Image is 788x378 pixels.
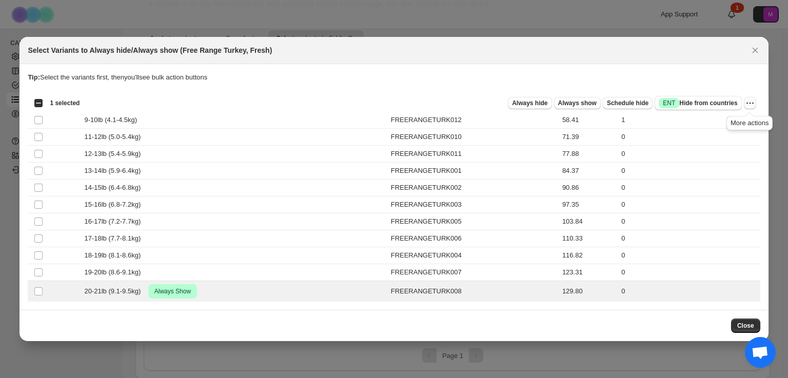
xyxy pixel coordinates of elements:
td: 103.84 [559,213,618,230]
td: FREERANGETURK003 [388,196,559,213]
strong: Tip: [28,73,40,81]
td: 1 [618,112,760,129]
span: Always hide [512,99,547,107]
span: 13-14lb (5.9-6.4kg) [84,166,146,176]
span: 17-18lb (7.7-8.1kg) [84,233,146,244]
span: ENT [663,99,675,107]
span: 15-16lb (6.8-7.2kg) [84,200,146,210]
td: 129.80 [559,281,618,302]
span: Close [737,322,754,330]
span: 18-19lb (8.1-8.6kg) [84,250,146,261]
td: FREERANGETURK004 [388,247,559,264]
button: SuccessENTHide from countries [655,96,741,110]
span: 14-15lb (6.4-6.8kg) [84,183,146,193]
td: FREERANGETURK001 [388,163,559,180]
span: Hide from countries [659,98,737,108]
td: FREERANGETURK010 [388,129,559,146]
td: 0 [618,264,760,281]
td: 58.41 [559,112,618,129]
span: 9-10lb (4.1-4.5kg) [84,115,142,125]
td: FREERANGETURK008 [388,281,559,302]
td: FREERANGETURK012 [388,112,559,129]
td: 0 [618,180,760,196]
h2: Select Variants to Always hide/Always show (Free Range Turkey, Fresh) [28,45,272,55]
td: 0 [618,146,760,163]
td: FREERANGETURK002 [388,180,559,196]
td: 97.35 [559,196,618,213]
td: 0 [618,281,760,302]
td: 0 [618,196,760,213]
td: 0 [618,213,760,230]
td: FREERANGETURK005 [388,213,559,230]
td: 123.31 [559,264,618,281]
td: 0 [618,247,760,264]
p: Select the variants first, then you'll see bulk action buttons [28,72,760,83]
button: Close [731,319,760,333]
span: 1 selected [50,99,80,107]
span: 16-17lb (7.2-7.7kg) [84,216,146,227]
span: Always show [558,99,597,107]
td: 71.39 [559,129,618,146]
td: 116.82 [559,247,618,264]
button: Always hide [508,97,551,109]
span: 11-12lb (5.0-5.4kg) [84,132,146,142]
td: 110.33 [559,230,618,247]
td: 0 [618,163,760,180]
span: Always Show [152,285,193,297]
span: 19-20lb (8.6-9.1kg) [84,267,146,277]
td: 84.37 [559,163,618,180]
td: FREERANGETURK006 [388,230,559,247]
button: Close [748,43,762,57]
span: 12-13lb (5.4-5.9kg) [84,149,146,159]
button: Always show [554,97,601,109]
button: More actions [744,97,756,109]
td: FREERANGETURK011 [388,146,559,163]
td: 90.86 [559,180,618,196]
div: Open chat [745,337,776,368]
td: 0 [618,129,760,146]
span: 20-21lb (9.1-9.5kg) [84,286,146,296]
button: Schedule hide [603,97,653,109]
span: Schedule hide [607,99,648,107]
td: 0 [618,230,760,247]
td: 77.88 [559,146,618,163]
td: FREERANGETURK007 [388,264,559,281]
